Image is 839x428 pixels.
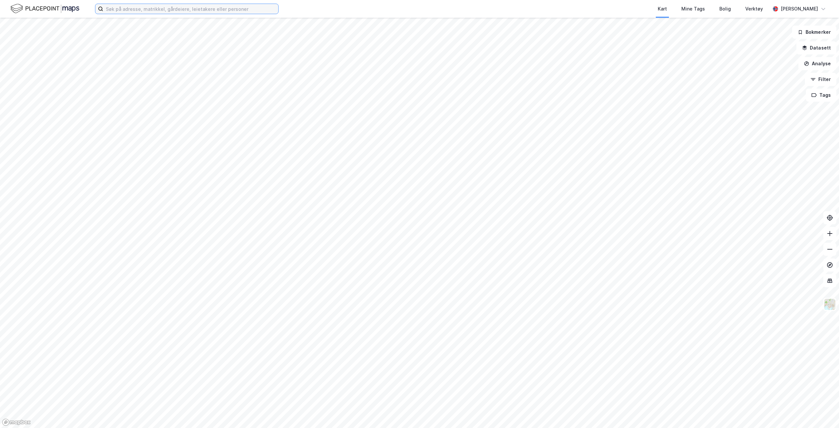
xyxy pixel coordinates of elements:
[806,397,839,428] div: Kontrollprogram for chat
[745,5,763,13] div: Verktøy
[681,5,705,13] div: Mine Tags
[719,5,731,13] div: Bolig
[806,397,839,428] iframe: Chat Widget
[658,5,667,13] div: Kart
[781,5,818,13] div: [PERSON_NAME]
[103,4,278,14] input: Søk på adresse, matrikkel, gårdeiere, leietakere eller personer
[10,3,79,14] img: logo.f888ab2527a4732fd821a326f86c7f29.svg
